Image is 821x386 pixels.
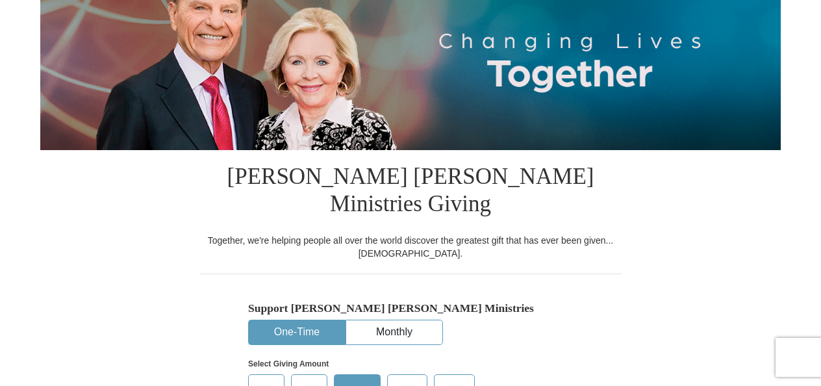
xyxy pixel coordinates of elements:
[346,320,442,344] button: Monthly
[248,359,329,368] strong: Select Giving Amount
[199,234,622,260] div: Together, we're helping people all over the world discover the greatest gift that has ever been g...
[199,150,622,234] h1: [PERSON_NAME] [PERSON_NAME] Ministries Giving
[248,302,573,315] h5: Support [PERSON_NAME] [PERSON_NAME] Ministries
[249,320,345,344] button: One-Time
